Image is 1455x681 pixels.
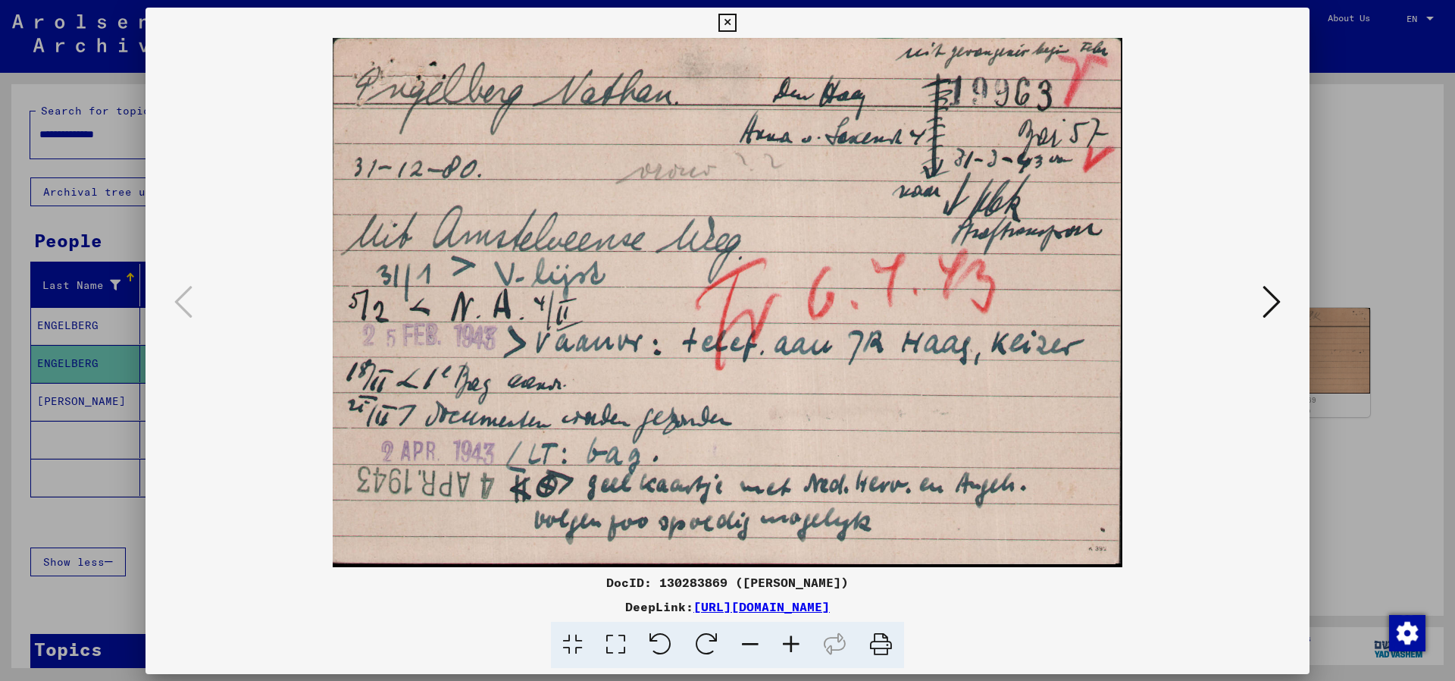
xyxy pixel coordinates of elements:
div: DocID: 130283869 ([PERSON_NAME]) [145,573,1309,592]
div: DeepLink: [145,598,1309,616]
img: 001.jpg [197,38,1258,567]
img: Change consent [1389,615,1425,651]
div: Change consent [1388,614,1425,651]
a: [URL][DOMAIN_NAME] [693,599,830,614]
